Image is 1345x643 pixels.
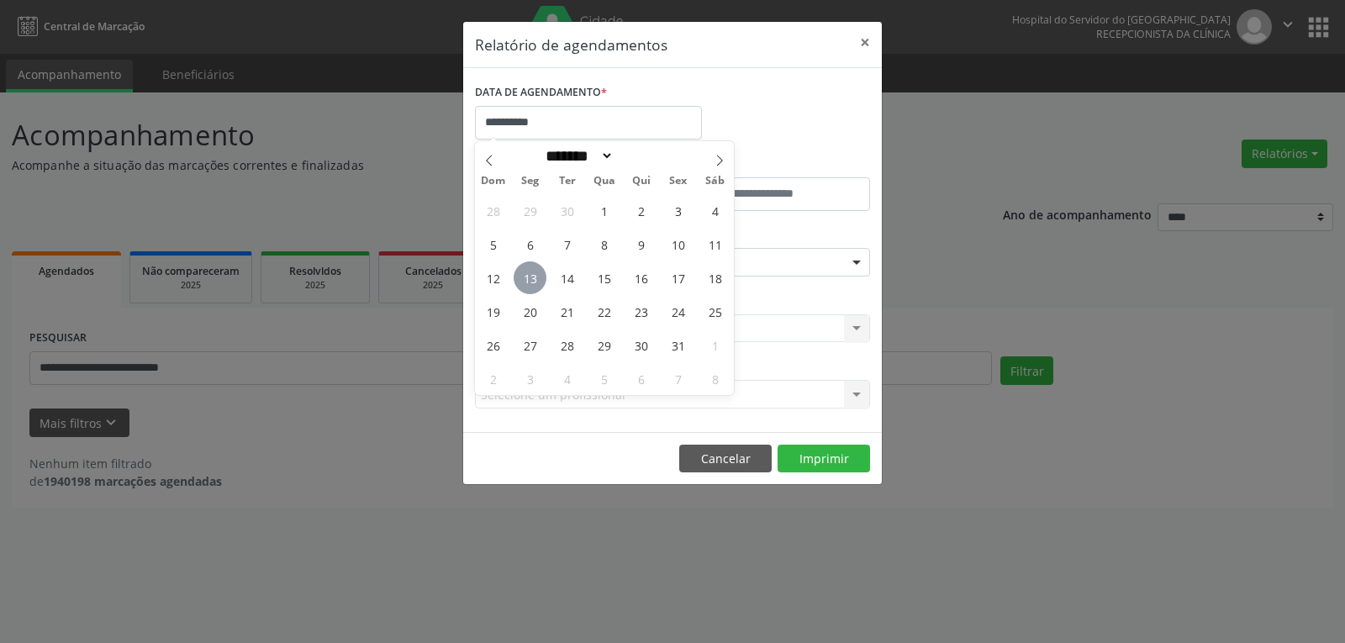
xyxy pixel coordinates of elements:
span: Outubro 6, 2025 [514,228,546,261]
span: Outubro 30, 2025 [625,329,657,361]
span: Outubro 19, 2025 [477,295,509,328]
span: Outubro 31, 2025 [662,329,694,361]
span: Outubro 3, 2025 [662,194,694,227]
span: Outubro 21, 2025 [551,295,583,328]
span: Outubro 23, 2025 [625,295,657,328]
span: Outubro 14, 2025 [551,261,583,294]
span: Setembro 29, 2025 [514,194,546,227]
span: Outubro 15, 2025 [588,261,620,294]
span: Outubro 10, 2025 [662,228,694,261]
span: Outubro 26, 2025 [477,329,509,361]
span: Sáb [697,176,734,187]
span: Outubro 2, 2025 [625,194,657,227]
button: Close [848,22,882,63]
span: Outubro 25, 2025 [699,295,731,328]
h5: Relatório de agendamentos [475,34,667,55]
span: Setembro 28, 2025 [477,194,509,227]
span: Novembro 5, 2025 [588,362,620,395]
span: Sex [660,176,697,187]
span: Outubro 28, 2025 [551,329,583,361]
span: Outubro 16, 2025 [625,261,657,294]
span: Novembro 6, 2025 [625,362,657,395]
span: Outubro 29, 2025 [588,329,620,361]
input: Year [614,147,669,165]
span: Ter [549,176,586,187]
span: Qua [586,176,623,187]
span: Setembro 30, 2025 [551,194,583,227]
span: Novembro 3, 2025 [514,362,546,395]
span: Outubro 13, 2025 [514,261,546,294]
span: Outubro 8, 2025 [588,228,620,261]
span: Outubro 7, 2025 [551,228,583,261]
button: Cancelar [679,445,772,473]
span: Novembro 1, 2025 [699,329,731,361]
span: Novembro 7, 2025 [662,362,694,395]
span: Outubro 11, 2025 [699,228,731,261]
button: Imprimir [778,445,870,473]
span: Outubro 17, 2025 [662,261,694,294]
label: DATA DE AGENDAMENTO [475,80,607,106]
span: Outubro 12, 2025 [477,261,509,294]
span: Outubro 27, 2025 [514,329,546,361]
span: Outubro 18, 2025 [699,261,731,294]
span: Outubro 20, 2025 [514,295,546,328]
span: Seg [512,176,549,187]
select: Month [540,147,614,165]
span: Novembro 2, 2025 [477,362,509,395]
span: Qui [623,176,660,187]
span: Outubro 4, 2025 [699,194,731,227]
span: Outubro 22, 2025 [588,295,620,328]
span: Novembro 4, 2025 [551,362,583,395]
span: Outubro 5, 2025 [477,228,509,261]
span: Outubro 1, 2025 [588,194,620,227]
span: Outubro 24, 2025 [662,295,694,328]
span: Dom [475,176,512,187]
span: Outubro 9, 2025 [625,228,657,261]
span: Novembro 8, 2025 [699,362,731,395]
label: ATÉ [677,151,870,177]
